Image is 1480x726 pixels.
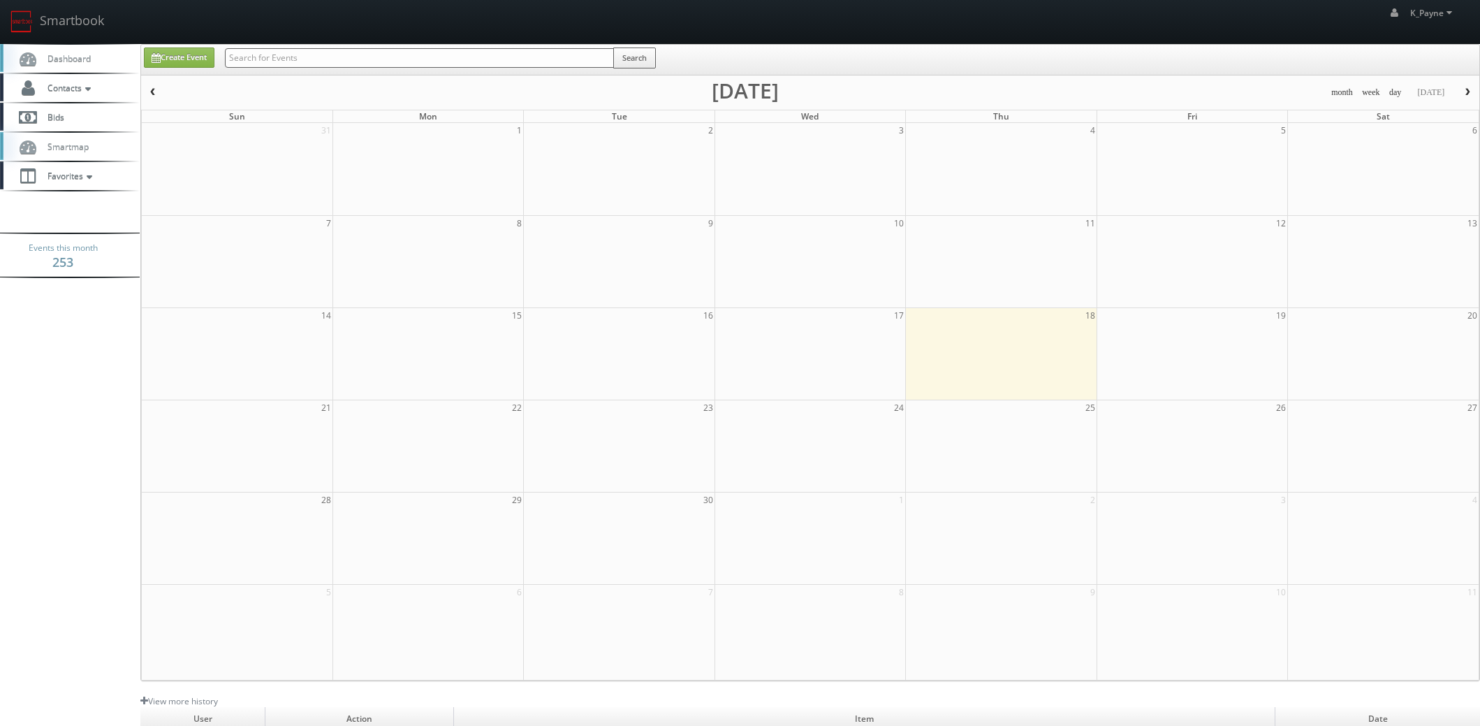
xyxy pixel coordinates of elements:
[1466,308,1479,323] span: 20
[1089,123,1097,138] span: 4
[1275,400,1287,415] span: 26
[801,110,819,122] span: Wed
[229,110,245,122] span: Sun
[320,308,332,323] span: 14
[712,84,779,98] h2: [DATE]
[1084,216,1097,231] span: 11
[1275,216,1287,231] span: 12
[325,216,332,231] span: 7
[897,123,905,138] span: 3
[144,48,214,68] a: Create Event
[41,140,89,152] span: Smartmap
[511,493,523,507] span: 29
[707,585,715,600] span: 7
[702,308,715,323] span: 16
[515,123,523,138] span: 1
[1089,493,1097,507] span: 2
[1466,585,1479,600] span: 11
[1326,84,1358,101] button: month
[897,585,905,600] span: 8
[1471,123,1479,138] span: 6
[52,254,73,270] strong: 253
[702,400,715,415] span: 23
[1280,123,1287,138] span: 5
[1187,110,1197,122] span: Fri
[1280,493,1287,507] span: 3
[1084,400,1097,415] span: 25
[140,695,218,707] a: View more history
[1357,84,1385,101] button: week
[707,123,715,138] span: 2
[1377,110,1390,122] span: Sat
[29,241,98,255] span: Events this month
[41,52,91,64] span: Dashboard
[612,110,627,122] span: Tue
[893,308,905,323] span: 17
[41,170,96,182] span: Favorites
[41,111,64,123] span: Bids
[515,585,523,600] span: 6
[1412,84,1449,101] button: [DATE]
[613,48,656,68] button: Search
[1275,585,1287,600] span: 10
[1410,7,1456,19] span: K_Payne
[1471,493,1479,507] span: 4
[515,216,523,231] span: 8
[707,216,715,231] span: 9
[897,493,905,507] span: 1
[1275,308,1287,323] span: 19
[511,308,523,323] span: 15
[325,585,332,600] span: 5
[1089,585,1097,600] span: 9
[320,123,332,138] span: 31
[893,216,905,231] span: 10
[893,400,905,415] span: 24
[419,110,437,122] span: Mon
[702,493,715,507] span: 30
[320,400,332,415] span: 21
[1084,308,1097,323] span: 18
[993,110,1009,122] span: Thu
[320,493,332,507] span: 28
[511,400,523,415] span: 22
[1384,84,1407,101] button: day
[1466,400,1479,415] span: 27
[41,82,94,94] span: Contacts
[1466,216,1479,231] span: 13
[225,48,614,68] input: Search for Events
[10,10,33,33] img: smartbook-logo.png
